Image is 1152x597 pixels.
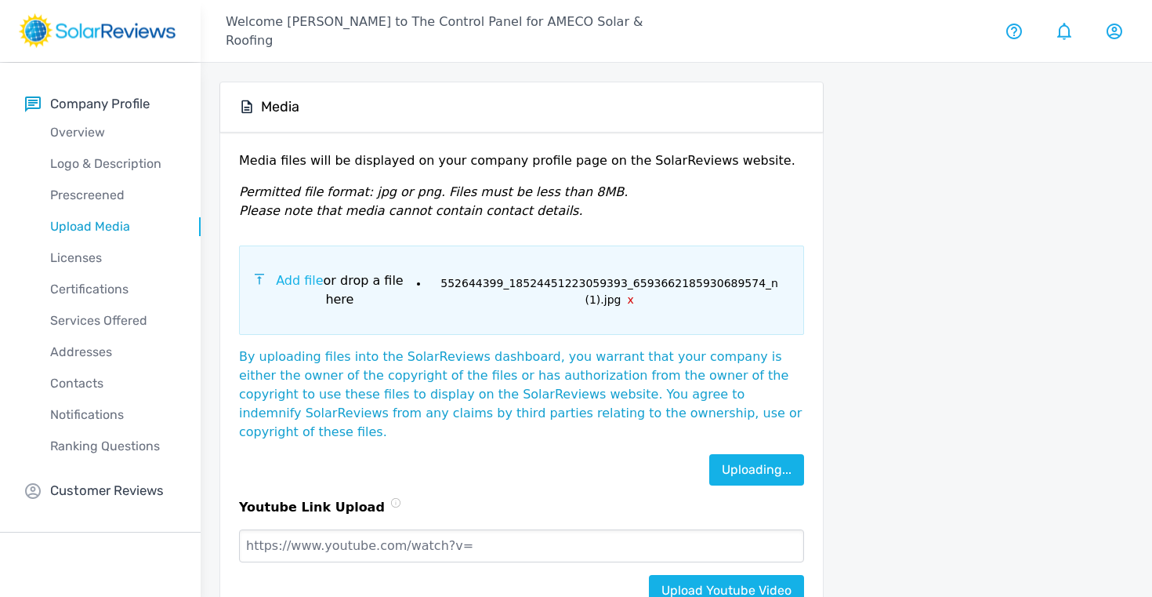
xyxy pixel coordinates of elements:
[25,343,201,362] p: Addresses
[25,437,201,456] p: Ranking Questions
[25,305,201,337] a: Services Offered
[239,498,385,530] p: Youtube Link Upload
[25,217,201,236] p: Upload Media
[25,337,201,368] a: Addresses
[621,292,633,308] button: x
[25,274,201,305] a: Certifications
[25,242,201,274] a: Licenses
[25,374,201,393] p: Contacts
[709,454,804,486] div: Uploading...
[25,186,201,205] p: Prescreened
[239,151,804,183] p: Media files will be displayed on your company profile page on the SolarReviews website.
[226,13,676,50] p: Welcome [PERSON_NAME] to The Control Panel for AMECO Solar & Roofing
[25,148,201,180] a: Logo & Description
[25,406,201,424] p: Notifications
[50,481,164,501] p: Customer Reviews
[25,123,201,142] p: Overview
[25,368,201,399] a: Contacts
[25,211,201,242] a: Upload Media
[25,399,201,431] a: Notifications
[50,94,150,114] p: Company Profile
[25,155,201,173] p: Logo & Description
[239,203,583,218] em: Please note that media cannot contain contact details.
[239,184,628,199] em: Permitted file format: jpg or png. Files must be less than 8MB.
[239,348,804,454] p: By uploading files into the SolarReviews dashboard, you warrant that your company is either the o...
[25,180,201,211] a: Prescreened
[239,530,804,562] input: https://www.youtube.com/watch?v=
[429,272,791,308] li: 552644399_18524451223059393_6593662185930689574_n (1).jpg
[25,117,201,148] a: Overview
[25,280,201,299] p: Certifications
[276,273,323,288] span: Add file
[25,431,201,462] a: Ranking Questions
[266,271,412,309] p: or drop a file here
[25,249,201,268] p: Licenses
[261,98,299,116] h5: Media
[25,311,201,330] p: Services Offered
